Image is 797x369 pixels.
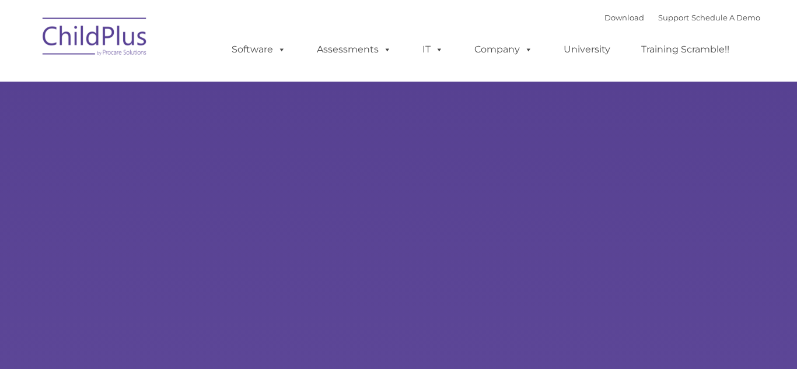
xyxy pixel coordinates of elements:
a: IT [411,38,455,61]
a: Software [220,38,298,61]
font: | [604,13,760,22]
a: Company [463,38,544,61]
a: Support [658,13,689,22]
a: Schedule A Demo [691,13,760,22]
a: Training Scramble!! [630,38,741,61]
img: ChildPlus by Procare Solutions [37,9,153,68]
a: Assessments [305,38,403,61]
a: University [552,38,622,61]
a: Download [604,13,644,22]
